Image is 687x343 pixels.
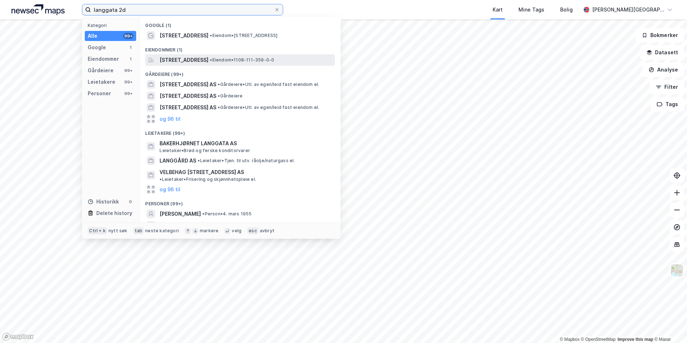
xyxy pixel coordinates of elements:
[160,177,162,182] span: •
[218,82,220,87] span: •
[128,45,133,50] div: 1
[88,55,119,63] div: Eiendommer
[123,91,133,96] div: 99+
[2,333,34,341] a: Mapbox homepage
[160,156,196,165] span: LANGGÅRD AS
[91,4,274,15] input: Søk på adresse, matrikkel, gårdeiere, leietakere eller personer
[96,209,132,218] div: Delete history
[651,308,687,343] iframe: Chat Widget
[210,33,212,38] span: •
[651,97,684,111] button: Tags
[88,89,111,98] div: Personer
[123,33,133,39] div: 99+
[592,5,664,14] div: [PERSON_NAME][GEOGRAPHIC_DATA]
[139,125,341,138] div: Leietakere (99+)
[218,105,220,110] span: •
[232,228,241,234] div: velg
[636,28,684,42] button: Bokmerker
[581,337,616,342] a: OpenStreetMap
[260,228,275,234] div: avbryt
[202,211,204,216] span: •
[160,185,180,194] button: og 96 til
[160,210,201,218] span: [PERSON_NAME]
[210,57,274,63] span: Eiendom • 1108-111-359-0-0
[160,92,216,100] span: [STREET_ADDRESS] AS
[160,115,180,123] button: og 96 til
[160,103,216,112] span: [STREET_ADDRESS] AS
[218,82,319,87] span: Gårdeiere • Utl. av egen/leid fast eiendom el.
[88,197,119,206] div: Historikk
[123,79,133,85] div: 99+
[560,5,573,14] div: Bolig
[145,228,179,234] div: neste kategori
[202,211,252,217] span: Person • 4. mars 1955
[88,66,114,75] div: Gårdeiere
[218,93,220,99] span: •
[88,23,136,28] div: Kategori
[139,195,341,208] div: Personer (99+)
[123,68,133,73] div: 99+
[247,227,258,234] div: esc
[160,139,332,148] span: BAKERHJØRNET LANGGATA AS
[160,221,213,230] span: LANGGAT TINGGANG
[139,66,341,79] div: Gårdeiere (99+)
[128,56,133,62] div: 1
[109,228,128,234] div: nytt søk
[88,43,106,52] div: Google
[560,337,580,342] a: Mapbox
[160,56,208,64] span: [STREET_ADDRESS]
[160,148,250,154] span: Leietaker • Brød og ferske konditorvarer
[218,93,243,99] span: Gårdeiere
[210,33,277,38] span: Eiendom • [STREET_ADDRESS]
[88,78,115,86] div: Leietakere
[210,57,212,63] span: •
[670,264,684,277] img: Z
[651,308,687,343] div: Kontrollprogram for chat
[218,105,319,110] span: Gårdeiere • Utl. av egen/leid fast eiendom el.
[200,228,218,234] div: markere
[160,31,208,40] span: [STREET_ADDRESS]
[160,80,216,89] span: [STREET_ADDRESS] AS
[88,32,97,40] div: Alle
[640,45,684,60] button: Datasett
[650,80,684,94] button: Filter
[642,63,684,77] button: Analyse
[518,5,544,14] div: Mine Tags
[160,177,256,182] span: Leietaker • Frisering og skjønnhetspleie el.
[139,41,341,54] div: Eiendommer (1)
[139,17,341,30] div: Google (1)
[128,199,133,205] div: 0
[198,158,295,164] span: Leietaker • Tjen. til utv. råolje/naturgass el.
[198,158,200,163] span: •
[88,227,107,234] div: Ctrl + k
[160,168,244,177] span: VELBEHAG [STREET_ADDRESS] AS
[618,337,653,342] a: Improve this map
[133,227,144,234] div: tab
[11,4,65,15] img: logo.a4113a55bc3d86da70a041830d287a7e.svg
[493,5,503,14] div: Kart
